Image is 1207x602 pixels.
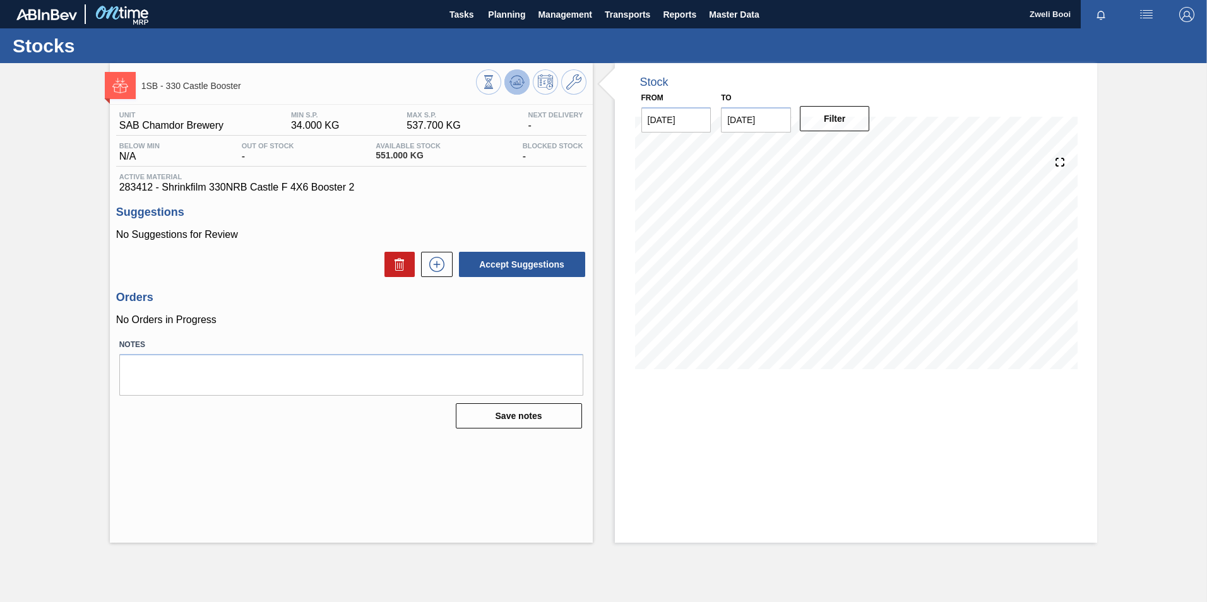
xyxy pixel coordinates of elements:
button: Filter [800,106,870,131]
label: From [641,93,663,102]
span: 34.000 KG [291,120,340,131]
div: - [239,142,297,162]
span: Master Data [709,7,759,22]
button: Accept Suggestions [459,252,585,277]
div: New suggestion [415,252,453,277]
span: Reports [663,7,696,22]
label: Notes [119,336,583,354]
span: Next Delivery [528,111,583,119]
span: Tasks [448,7,475,22]
h3: Suggestions [116,206,586,219]
span: Available Stock [376,142,441,150]
span: MIN S.P. [291,111,340,119]
input: mm/dd/yyyy [721,107,791,133]
div: - [520,142,586,162]
button: Go to Master Data / General [561,69,586,95]
span: 537.700 KG [407,120,460,131]
div: Accept Suggestions [453,251,586,278]
button: Update Chart [504,69,530,95]
span: Planning [488,7,525,22]
span: 283412 - Shrinkfilm 330NRB Castle F 4X6 Booster 2 [119,182,583,193]
span: Out Of Stock [242,142,294,150]
p: No Suggestions for Review [116,229,586,240]
span: 1SB - 330 Castle Booster [141,81,476,91]
span: 551.000 KG [376,151,441,160]
span: MAX S.P. [407,111,460,119]
span: Active Material [119,173,583,180]
h1: Stocks [13,38,237,53]
input: mm/dd/yyyy [641,107,711,133]
img: userActions [1139,7,1154,22]
button: Stocks Overview [476,69,501,95]
img: TNhmsLtSVTkK8tSr43FrP2fwEKptu5GPRR3wAAAABJRU5ErkJggg== [16,9,77,20]
img: Ícone [112,78,128,93]
span: Management [538,7,592,22]
span: SAB Chamdor Brewery [119,120,223,131]
button: Schedule Inventory [533,69,558,95]
h3: Orders [116,291,586,304]
span: Blocked Stock [523,142,583,150]
label: to [721,93,731,102]
div: - [525,111,586,131]
button: Notifications [1081,6,1121,23]
p: No Orders in Progress [116,314,586,326]
button: Save notes [456,403,582,428]
span: Below Min [119,142,160,150]
div: Stock [640,76,669,89]
div: N/A [116,142,163,162]
div: Delete Suggestions [378,252,415,277]
span: Transports [605,7,650,22]
span: Unit [119,111,223,119]
img: Logout [1179,7,1194,22]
